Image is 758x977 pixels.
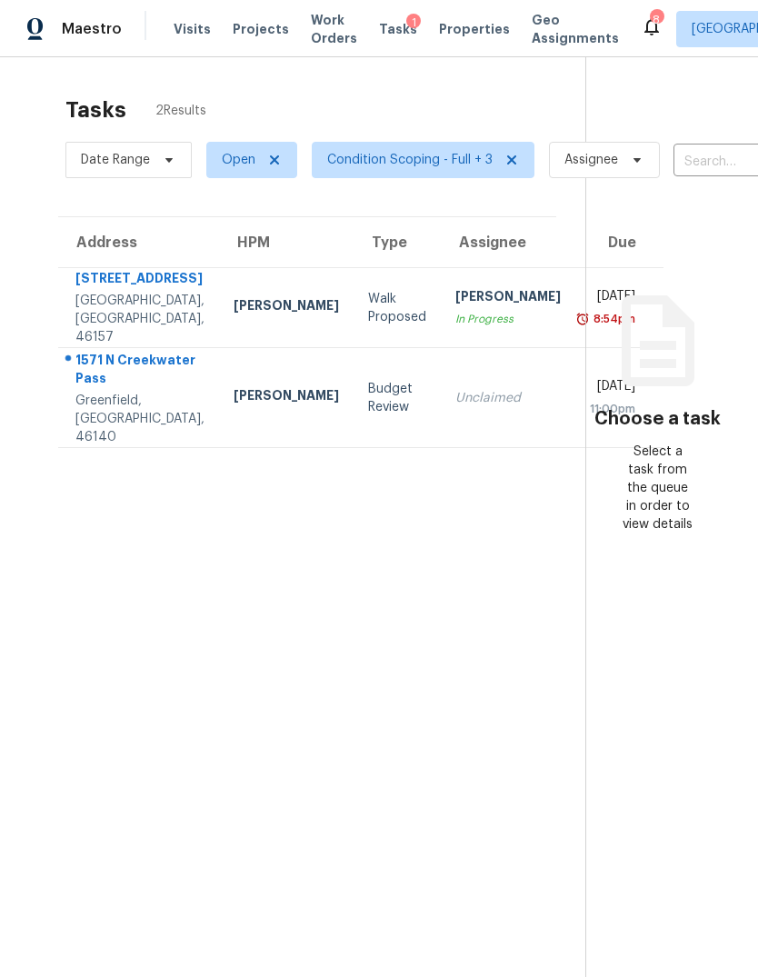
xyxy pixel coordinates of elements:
span: Visits [174,20,211,38]
img: Overdue Alarm Icon [575,310,590,328]
span: Work Orders [311,11,357,47]
div: [STREET_ADDRESS] [75,269,204,292]
h2: Tasks [65,101,126,119]
span: Properties [439,20,510,38]
div: Greenfield, [GEOGRAPHIC_DATA], 46140 [75,392,204,446]
span: 2 Results [155,102,206,120]
span: Maestro [62,20,122,38]
span: Condition Scoping - Full + 3 [327,151,493,169]
div: [PERSON_NAME] [234,296,339,319]
span: Tasks [379,23,417,35]
div: 1571 N Creekwater Pass [75,351,204,392]
div: 1 [406,14,421,32]
span: Date Range [81,151,150,169]
div: [GEOGRAPHIC_DATA], [GEOGRAPHIC_DATA], 46157 [75,292,204,346]
th: Type [354,217,441,268]
div: [PERSON_NAME] [455,287,561,310]
th: Due [575,217,663,268]
div: Select a task from the queue in order to view details [622,443,693,533]
span: Projects [233,20,289,38]
span: Assignee [564,151,618,169]
span: Geo Assignments [532,11,619,47]
div: 8 [650,11,663,29]
span: Open [222,151,255,169]
th: Assignee [441,217,575,268]
h3: Choose a task [594,410,721,428]
div: Walk Proposed [368,290,426,326]
input: Search by address [673,148,736,176]
th: HPM [219,217,354,268]
div: In Progress [455,310,561,328]
th: Address [58,217,219,268]
div: [PERSON_NAME] [234,386,339,409]
div: Unclaimed [455,389,561,407]
div: Budget Review [368,380,426,416]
